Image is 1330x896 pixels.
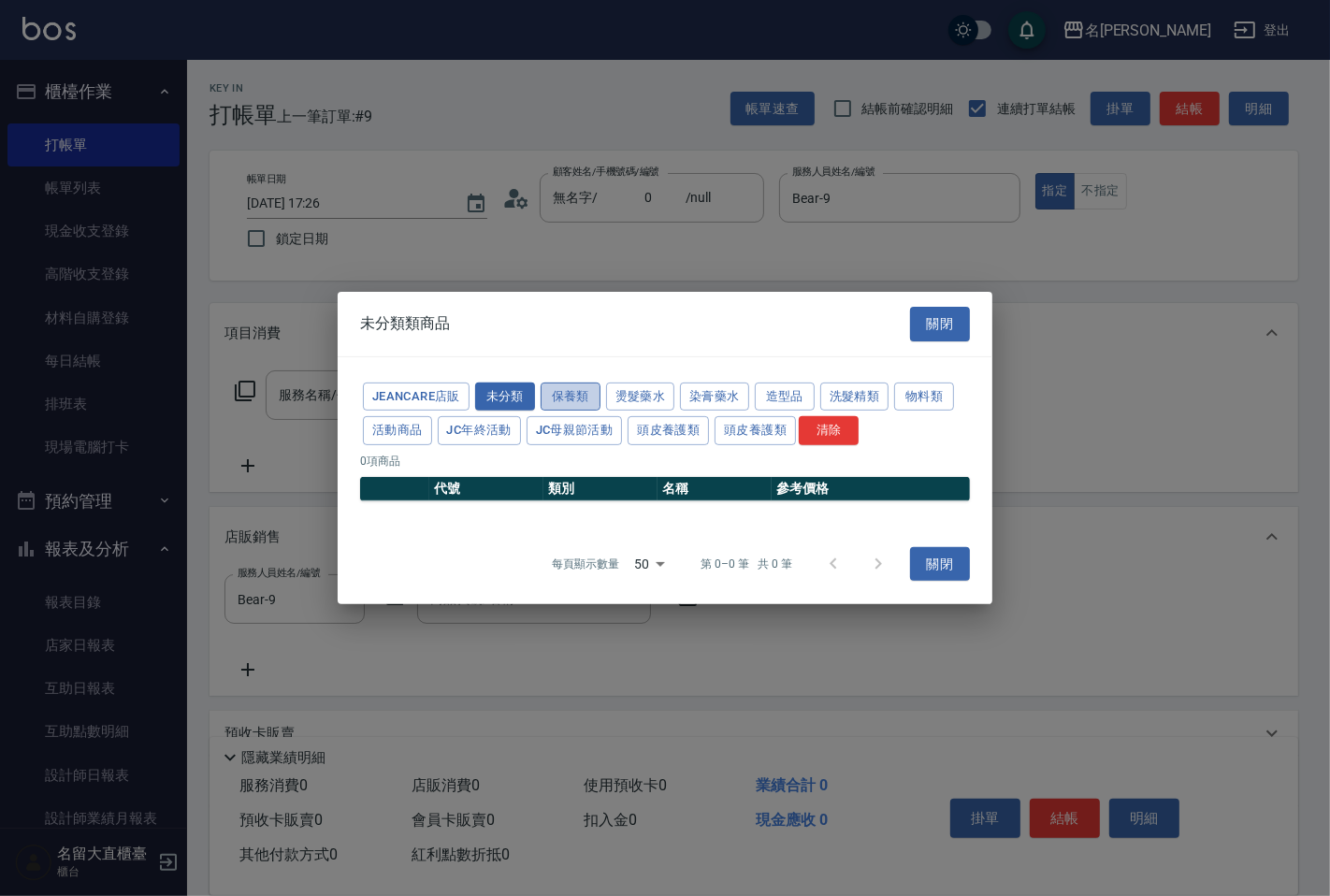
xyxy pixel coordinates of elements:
p: 第 0–0 筆 共 0 筆 [701,556,792,572]
th: 名稱 [658,477,772,501]
button: 活動商品 [363,416,432,445]
button: 染膏藥水 [680,382,749,411]
p: 0 項商品 [360,453,970,470]
div: 50 [627,539,672,589]
button: JeanCare店販 [363,382,470,411]
button: 關閉 [910,547,970,582]
button: 洗髮精類 [820,382,889,411]
button: 清除 [799,416,859,445]
button: JC年終活動 [438,416,521,445]
button: 物料類 [894,382,954,411]
button: 未分類 [475,382,535,411]
button: 頭皮養護類 [628,416,709,445]
th: 類別 [543,477,658,501]
span: 未分類類商品 [360,314,450,333]
button: 頭皮養護類 [715,416,796,445]
button: 燙髮藥水 [606,382,675,411]
button: JC母親節活動 [527,416,623,445]
button: 造型品 [755,382,815,411]
p: 每頁顯示數量 [552,556,619,572]
th: 代號 [429,477,543,501]
button: 關閉 [910,307,970,341]
th: 參考價格 [772,477,970,501]
button: 保養類 [541,382,600,411]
